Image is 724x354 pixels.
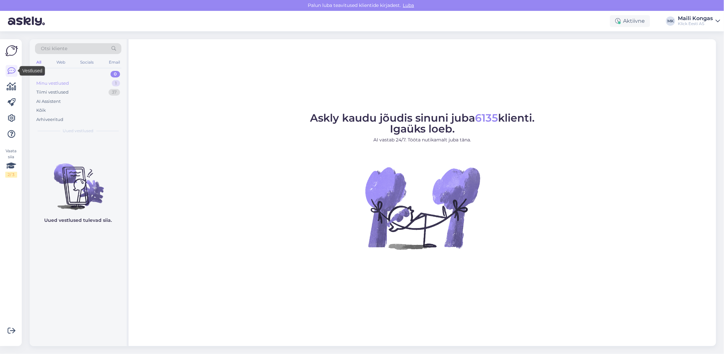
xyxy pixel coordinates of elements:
div: AI Assistent [36,98,61,105]
div: Aktiivne [610,15,650,27]
p: AI vastab 24/7. Tööta nutikamalt juba täna. [310,136,535,143]
div: Socials [79,58,95,67]
div: Minu vestlused [36,80,69,87]
div: MK [666,16,675,26]
span: Askly kaudu jõudis sinuni juba klienti. Igaüks loeb. [310,111,535,135]
div: Vaata siia [5,148,17,178]
img: No Chat active [363,149,482,267]
p: Uued vestlused tulevad siia. [45,217,112,224]
div: All [35,58,43,67]
span: Otsi kliente [41,45,67,52]
div: Email [108,58,121,67]
img: No chats [30,152,127,211]
div: Kõik [36,107,46,114]
a: Maili KongasKlick Eesti AS [678,16,720,26]
div: Web [55,58,67,67]
div: 1 [112,80,120,87]
div: Arhiveeritud [36,116,63,123]
div: 0 [110,71,120,77]
span: Luba [401,2,416,8]
div: Tiimi vestlused [36,89,69,96]
div: 2 / 3 [5,172,17,178]
div: Vestlused [20,66,45,76]
span: Uued vestlused [63,128,94,134]
div: Maili Kongas [678,16,713,21]
span: 6135 [475,111,498,124]
img: Askly Logo [5,44,18,57]
div: 37 [109,89,120,96]
div: Klick Eesti AS [678,21,713,26]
